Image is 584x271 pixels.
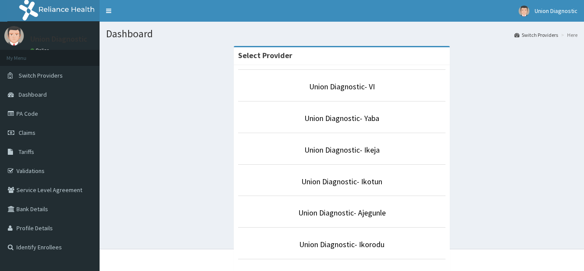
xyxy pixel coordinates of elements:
a: Union Diagnostic- Yaba [304,113,379,123]
img: User Image [4,26,24,46]
span: Union Diagnostic [535,7,578,15]
a: Union Diagnostic- VI [309,82,375,91]
a: Union Diagnostic- Ikeja [304,145,380,155]
span: Claims [19,129,35,137]
a: Union Diagnostic- Ikotun [301,176,382,186]
li: Here [559,31,578,39]
span: Tariffs [19,148,34,156]
span: Switch Providers [19,72,63,79]
span: Dashboard [19,91,47,98]
h1: Dashboard [106,28,578,39]
img: User Image [519,6,529,16]
strong: Select Provider [238,50,292,60]
a: Union Diagnostic- Ikorodu [299,239,384,249]
a: Union Diagnostic- Ajegunle [298,208,386,218]
a: Online [30,47,51,53]
p: Union Diagnostic [30,35,87,43]
a: Switch Providers [514,31,558,39]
